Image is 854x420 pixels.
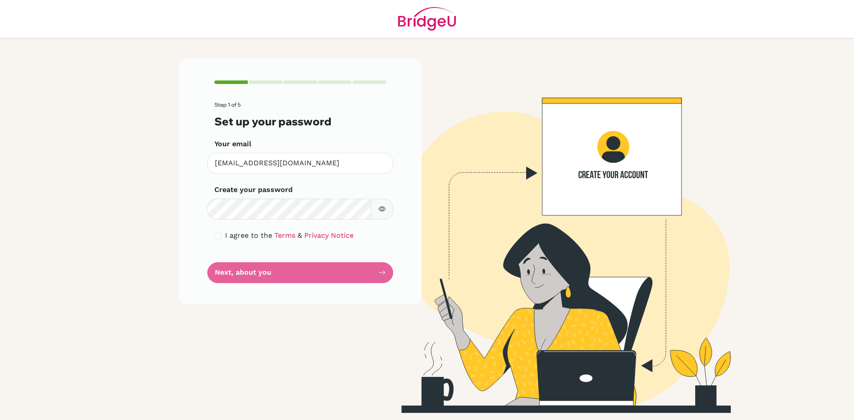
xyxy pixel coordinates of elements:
span: & [298,231,302,240]
label: Your email [214,139,251,149]
img: Create your account [300,59,807,413]
h3: Set up your password [214,115,386,128]
span: I agree to the [225,231,272,240]
input: Insert your email* [207,153,393,174]
span: Step 1 of 5 [214,101,241,108]
a: Privacy Notice [304,231,354,240]
a: Terms [274,231,295,240]
label: Create your password [214,184,293,195]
